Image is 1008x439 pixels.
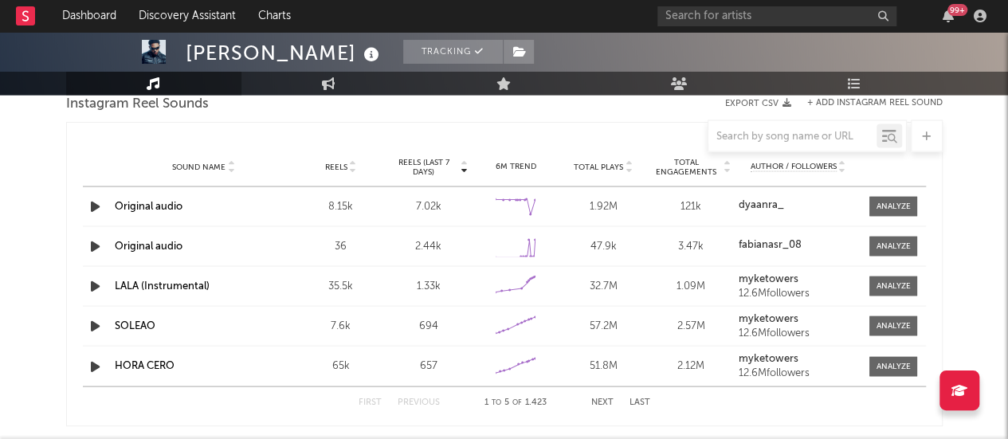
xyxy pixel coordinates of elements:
div: [PERSON_NAME] [186,40,383,66]
a: myketowers [739,313,858,324]
div: 51.8M [563,358,643,374]
div: 1.33k [389,278,469,294]
div: 1.09M [651,278,731,294]
a: Original audio [115,201,182,211]
span: Instagram Reel Sounds [66,95,209,114]
span: to [492,398,501,406]
button: + Add Instagram Reel Sound [807,99,943,108]
a: myketowers [739,273,858,284]
button: Export CSV [725,99,791,108]
div: 57.2M [563,318,643,334]
div: 47.9k [563,238,643,254]
strong: myketowers [739,353,798,363]
span: of [512,398,522,406]
span: Total Plays [574,162,623,171]
strong: myketowers [739,273,798,284]
div: 2.12M [651,358,731,374]
div: 12.6M followers [739,288,858,299]
button: Previous [398,398,440,406]
div: 12.6M followers [739,327,858,339]
div: 99 + [947,4,967,16]
div: 121k [651,198,731,214]
div: 657 [389,358,469,374]
div: 35.5k [301,278,381,294]
input: Search for artists [657,6,896,26]
span: Author / Followers [751,161,837,171]
div: 1 5 1.423 [472,393,559,412]
div: 1.92M [563,198,643,214]
span: Reels (last 7 days) [389,157,459,176]
strong: dyaanra_ [739,199,784,210]
a: Original audio [115,241,182,251]
span: Reels [325,162,347,171]
div: 6M Trend [477,160,556,172]
strong: fabianasr_08 [739,239,802,249]
div: 8.15k [301,198,381,214]
a: myketowers [739,353,858,364]
div: 36 [301,238,381,254]
button: 99+ [943,10,954,22]
a: HORA CERO [115,360,175,370]
div: 694 [389,318,469,334]
button: Next [591,398,614,406]
button: Last [630,398,650,406]
div: 7.6k [301,318,381,334]
div: 12.6M followers [739,367,858,378]
div: 3.47k [651,238,731,254]
span: Sound Name [172,162,226,171]
span: Total Engagements [651,157,721,176]
a: SOLEAO [115,320,155,331]
strong: myketowers [739,313,798,323]
a: fabianasr_08 [739,239,858,250]
div: 2.57M [651,318,731,334]
button: First [359,398,382,406]
div: + Add Instagram Reel Sound [791,99,943,108]
input: Search by song name or URL [708,130,877,143]
a: dyaanra_ [739,199,858,210]
a: LALA (Instrumental) [115,280,210,291]
div: 32.7M [563,278,643,294]
button: Tracking [403,40,503,64]
div: 2.44k [389,238,469,254]
div: 7.02k [389,198,469,214]
div: 65k [301,358,381,374]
